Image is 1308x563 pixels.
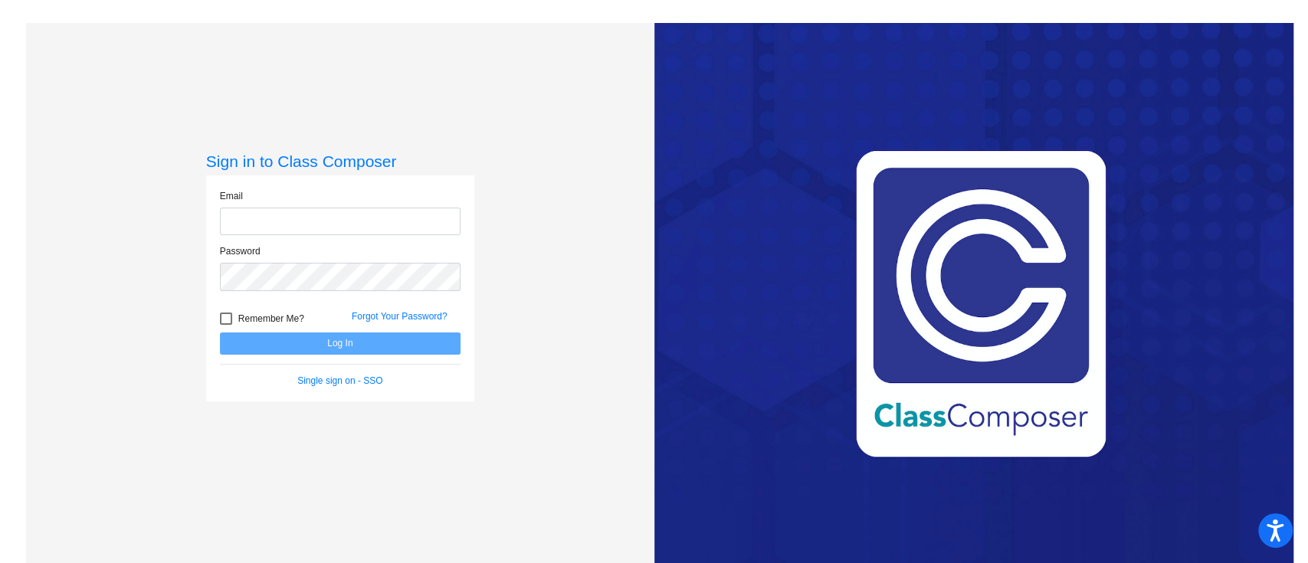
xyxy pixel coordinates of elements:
span: Remember Me? [238,309,304,328]
a: Single sign on - SSO [297,375,382,386]
a: Forgot Your Password? [352,311,447,322]
label: Email [220,189,243,203]
label: Password [220,244,261,258]
h3: Sign in to Class Composer [206,152,474,171]
button: Log In [220,332,461,355]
